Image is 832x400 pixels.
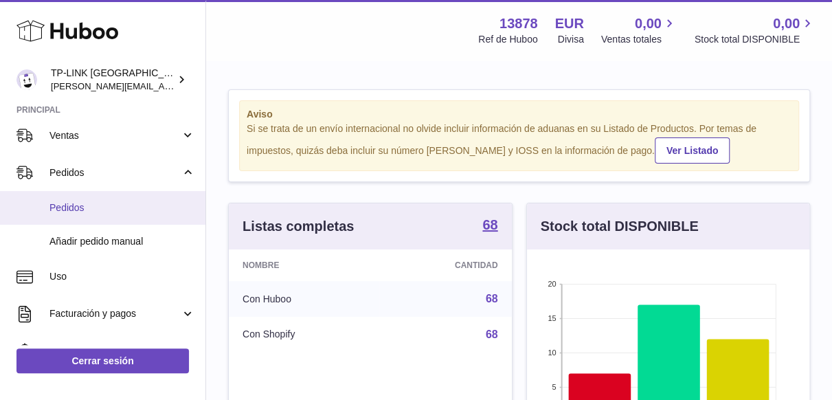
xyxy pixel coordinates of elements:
text: 15 [548,314,556,322]
th: Nombre [229,249,379,281]
div: Si se trata de un envío internacional no olvide incluir información de aduanas en su Listado de P... [247,122,791,164]
a: 0,00 Stock total DISPONIBLE [695,14,816,46]
text: 5 [552,383,556,391]
div: TP-LINK [GEOGRAPHIC_DATA], SOCIEDAD LIMITADA [51,67,175,93]
span: Añadir pedido manual [49,235,195,248]
span: Ventas [49,129,181,142]
span: Pedidos [49,201,195,214]
a: 68 [486,293,498,304]
span: 0,00 [635,14,662,33]
span: [PERSON_NAME][EMAIL_ADDRESS][DOMAIN_NAME] [51,80,276,91]
h3: Stock total DISPONIBLE [541,217,699,236]
strong: EUR [555,14,584,33]
a: Ver Listado [655,137,730,164]
span: Uso [49,270,195,283]
text: 20 [548,280,556,288]
td: Con Huboo [229,281,379,317]
h3: Listas completas [243,217,354,236]
strong: Aviso [247,108,791,121]
a: 68 [482,218,497,234]
span: Ventas totales [601,33,677,46]
div: Ref de Huboo [478,33,537,46]
img: celia.yan@tp-link.com [16,69,37,90]
td: Con Shopify [229,317,379,353]
a: Cerrar sesión [16,348,189,373]
span: Pedidos [49,166,181,179]
span: Stock total DISPONIBLE [695,33,816,46]
a: 68 [486,329,498,340]
text: 10 [548,348,556,357]
th: Cantidad [379,249,512,281]
strong: 13878 [499,14,538,33]
div: Divisa [558,33,584,46]
span: Incidencias [49,344,195,357]
a: 0,00 Ventas totales [601,14,677,46]
span: 0,00 [773,14,800,33]
span: Facturación y pagos [49,307,181,320]
strong: 68 [482,218,497,232]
